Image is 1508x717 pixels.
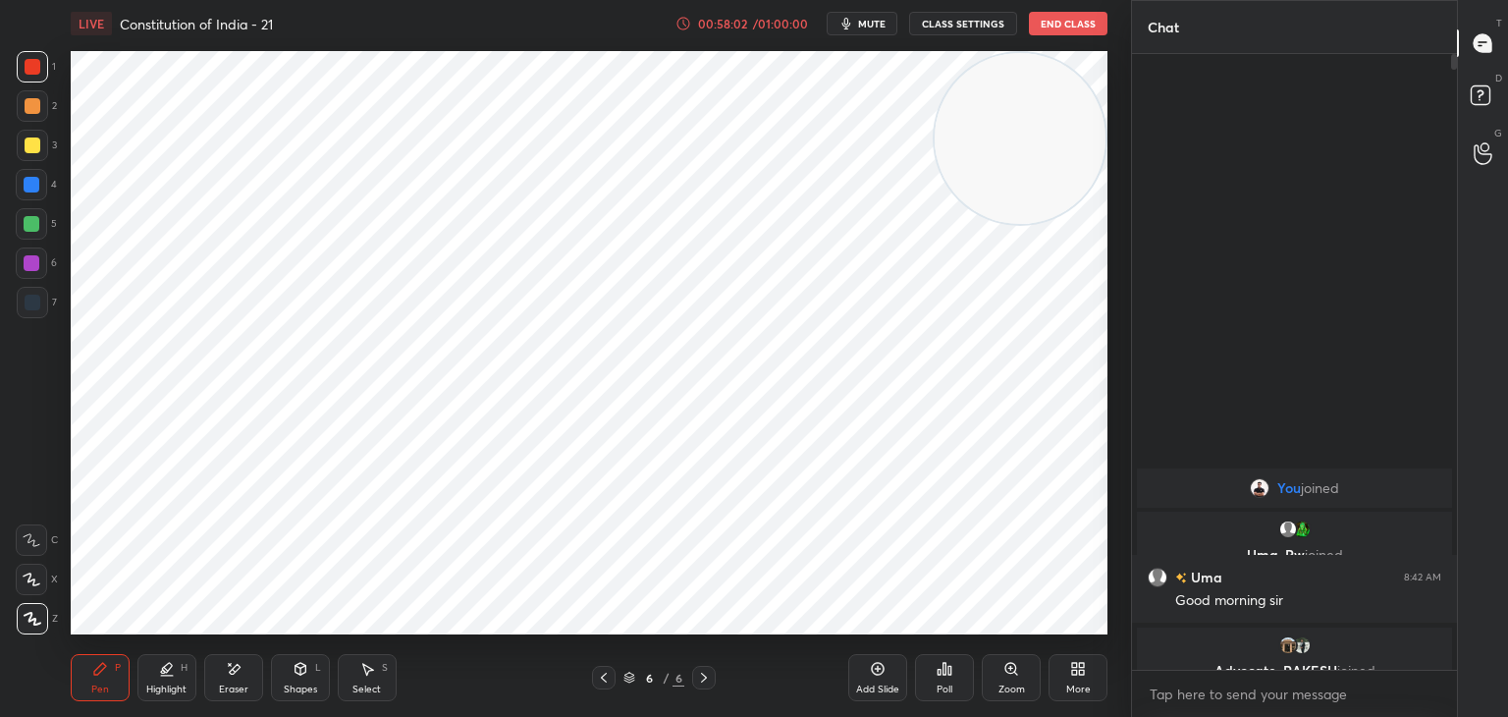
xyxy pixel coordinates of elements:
[17,603,58,634] div: Z
[1337,661,1375,680] span: joined
[91,685,109,694] div: Pen
[1278,635,1298,655] img: 7d5ae24243554209b5134e6089bbab78.55265565_3
[120,15,273,33] h4: Constitution of India - 21
[1278,520,1298,539] img: default.png
[1305,545,1343,564] span: joined
[146,685,187,694] div: Highlight
[1175,573,1187,583] img: no-rating-badge.077c3623.svg
[16,208,57,240] div: 5
[937,685,952,694] div: Poll
[1250,478,1269,498] img: b8c68f5dadb04182a5d8bc92d9521b7b.jpg
[1404,572,1441,583] div: 8:42 AM
[663,672,669,684] div: /
[17,51,56,83] div: 1
[1495,71,1502,85] p: D
[909,12,1017,35] button: CLASS SETTINGS
[1132,1,1195,53] p: Chat
[71,12,112,35] div: LIVE
[1187,567,1222,587] h6: Uma
[750,18,811,29] div: / 01:00:00
[1149,547,1440,563] p: Uma, Rw
[1066,685,1091,694] div: More
[115,663,121,673] div: P
[639,672,659,684] div: 6
[16,524,58,556] div: C
[284,685,317,694] div: Shapes
[315,663,321,673] div: L
[382,663,388,673] div: S
[1029,12,1107,35] button: End Class
[181,663,188,673] div: H
[1292,520,1312,539] img: 04ec034188fb41ba8272446eb536fa73.34412939_3
[1277,480,1301,496] span: You
[16,248,57,279] div: 6
[17,90,57,122] div: 2
[1494,126,1502,140] p: G
[1301,480,1339,496] span: joined
[352,685,381,694] div: Select
[858,17,886,30] span: mute
[219,685,248,694] div: Eraser
[827,12,897,35] button: mute
[1132,465,1457,671] div: grid
[1149,663,1440,679] p: Advocate, RAKESH
[1148,568,1167,587] img: default.png
[1292,635,1312,655] img: AOh14GgIa_RWbBfRj4pBUT-UFjuC9RxxyHuiq8vRRb8p=s96-c
[1496,16,1502,30] p: T
[695,18,750,29] div: 00:58:02
[17,287,57,318] div: 7
[673,669,684,687] div: 6
[16,564,58,595] div: X
[17,130,57,161] div: 3
[1175,591,1441,611] div: Good morning sir
[998,685,1025,694] div: Zoom
[16,169,57,200] div: 4
[856,685,899,694] div: Add Slide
